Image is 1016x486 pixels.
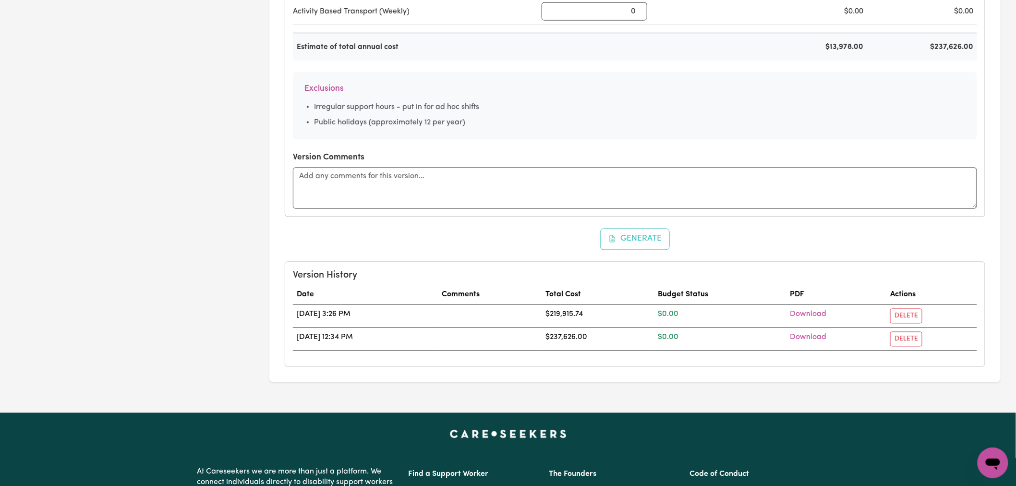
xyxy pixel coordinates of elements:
[658,311,678,318] span: $0.00
[978,448,1008,478] iframe: Button to launch messaging window
[871,41,977,53] div: $237,626.00
[542,304,654,328] td: $219,915.74
[871,6,977,17] div: $0.00
[293,41,538,53] div: Estimate of total annual cost
[790,334,826,341] a: Download
[450,430,567,438] a: Careseekers home page
[600,229,670,250] button: Generate
[542,285,654,305] th: Total Cost
[408,471,488,478] a: Find a Support Worker
[293,151,364,164] label: Version Comments
[438,285,542,305] th: Comments
[293,328,438,351] td: [DATE] 12:34 PM
[293,270,977,281] h5: Version History
[890,332,922,347] button: Delete
[886,285,977,305] th: Actions
[542,328,654,351] td: $237,626.00
[790,311,826,318] a: Download
[304,84,966,94] h6: Exclusions
[786,285,886,305] th: PDF
[658,334,678,341] span: $0.00
[314,101,966,113] li: Irregular support hours - put in for ad hoc shifts
[293,304,438,328] td: [DATE] 3:26 PM
[549,471,596,478] a: The Founders
[293,6,538,17] div: Activity Based Transport (Weekly)
[890,309,922,324] button: Delete
[690,471,750,478] a: Code of Conduct
[314,117,966,128] li: Public holidays (approximately 12 per year)
[761,6,867,17] div: $0.00
[761,41,867,53] div: $13,978.00
[293,285,438,305] th: Date
[654,285,786,305] th: Budget Status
